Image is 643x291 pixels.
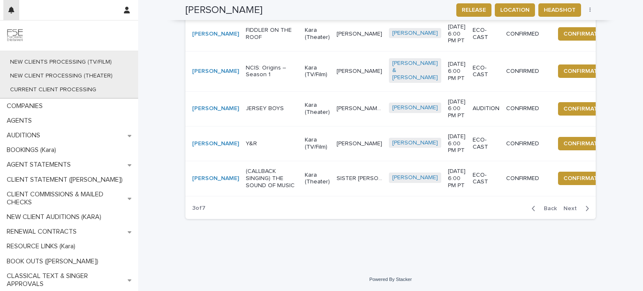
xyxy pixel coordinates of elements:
p: SHANNON GIBBS [337,66,384,75]
span: Next [563,206,582,211]
button: CONFIRMATION [558,172,613,185]
tr: [PERSON_NAME] (CALLBACK SINGING) THE SOUND OF MUSICKara (Theater)SISTER [PERSON_NAME]SISTER [PERS... [185,161,627,196]
span: CONFIRMATION [563,105,608,113]
button: Back [525,205,560,212]
p: CLIENT COMMISSIONS & MAILED CHECKS [3,191,128,206]
a: [PERSON_NAME] [192,140,239,147]
p: CONFIRMED [506,175,548,182]
p: Kara (TV/Film) [305,64,330,79]
a: [PERSON_NAME] [392,174,438,181]
p: CONFIRMED [506,105,548,112]
p: ECO-CAST [473,172,499,186]
p: Kara (TV/Film) [305,136,330,151]
p: JERSEY BOYS [246,105,298,112]
p: [PERSON_NAME] [337,29,384,38]
tr: [PERSON_NAME] FIDDLER ON THE ROOFKara (Theater)[PERSON_NAME][PERSON_NAME] [PERSON_NAME] [DATE] 6:... [185,16,627,51]
a: [PERSON_NAME] [192,105,239,112]
span: Back [539,206,557,211]
span: CONFIRMATION [563,67,608,75]
a: [PERSON_NAME] [192,175,239,182]
p: LORRAINE & OTHERS [337,103,384,112]
p: [DATE] 6:00 PM PT [448,61,466,82]
p: Kara (Theater) [305,27,330,41]
p: ECO-CAST [473,64,499,79]
p: AUDITIONS [3,131,47,139]
span: CONFIRMATION [563,174,608,183]
span: RELEASE [462,6,486,14]
tr: [PERSON_NAME] JERSEY BOYSKara (Theater)[PERSON_NAME] & OTHERS[PERSON_NAME] & OTHERS [PERSON_NAME]... [185,91,627,126]
span: CONFIRMATION [563,139,608,148]
span: CONFIRMATION [563,30,608,38]
p: RESOURCE LINKS (Kara) [3,242,82,250]
p: [DATE] 6:00 PM PT [448,23,466,44]
p: CLIENT STATEMENT ([PERSON_NAME]) [3,176,129,184]
p: [DATE] 6:00 PM PT [448,133,466,154]
span: HEADSHOT [544,6,576,14]
p: BOOK OUTS ([PERSON_NAME]) [3,258,105,265]
p: RENEWAL CONTRACTS [3,228,83,236]
a: Powered By Stacker [369,277,412,282]
button: Next [560,205,596,212]
p: Kara (Theater) [305,102,330,116]
p: NEW CLIENT PROCESSING (THEATER) [3,72,119,80]
p: Kara (Theater) [305,172,330,186]
button: CONFIRMATION [558,64,613,78]
button: CONFIRMATION [558,102,613,116]
p: 3 of 7 [185,198,212,219]
button: HEADSHOT [538,3,581,17]
button: CONFIRMATION [558,27,613,41]
p: NEW CLIENT AUDITIONS (KARA) [3,213,108,221]
p: BOOKINGS (Kara) [3,146,63,154]
button: CONFIRMATION [558,137,613,150]
p: SISTER MARGARETTA [337,173,384,182]
p: [DATE] 6:00 PM PT [448,98,466,119]
p: AGENTS [3,117,39,125]
a: [PERSON_NAME] [192,31,239,38]
a: [PERSON_NAME] & [PERSON_NAME] [392,60,438,81]
p: CURRENT CLIENT PROCESSING [3,86,103,93]
button: LOCATION [495,3,535,17]
p: NEW CLIENTS PROCESSING (TV/FILM) [3,59,118,66]
button: RELEASE [456,3,491,17]
img: 9JgRvJ3ETPGCJDhvPVA5 [7,27,23,44]
p: [PERSON_NAME] [337,139,384,147]
span: LOCATION [500,6,530,14]
p: CONFIRMED [506,140,548,147]
p: CONFIRMED [506,31,548,38]
p: Y&R [246,140,298,147]
a: [PERSON_NAME] [392,139,438,147]
p: [DATE] 6:00 PM PT [448,168,466,189]
p: CLASSICAL TEXT & SINGER APPROVALS [3,272,128,288]
p: (CALLBACK SINGING) THE SOUND OF MUSIC [246,168,298,189]
tr: [PERSON_NAME] NCIS: Origins – Season 1Kara (TV/Film)[PERSON_NAME][PERSON_NAME] [PERSON_NAME] & [P... [185,52,627,91]
p: NCIS: Origins – Season 1 [246,64,298,79]
p: AUDITION [473,105,499,112]
p: COMPANIES [3,102,49,110]
p: ECO-CAST [473,27,499,41]
a: [PERSON_NAME] [392,104,438,111]
h2: [PERSON_NAME] [185,4,262,16]
p: CONFIRMED [506,68,548,75]
p: FIDDLER ON THE ROOF [246,27,298,41]
a: [PERSON_NAME] [392,30,438,37]
p: ECO-CAST [473,136,499,151]
a: [PERSON_NAME] [192,68,239,75]
p: AGENT STATEMENTS [3,161,77,169]
tr: [PERSON_NAME] Y&RKara (TV/Film)[PERSON_NAME][PERSON_NAME] [PERSON_NAME] [DATE] 6:00 PM PTECO-CAST... [185,126,627,161]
